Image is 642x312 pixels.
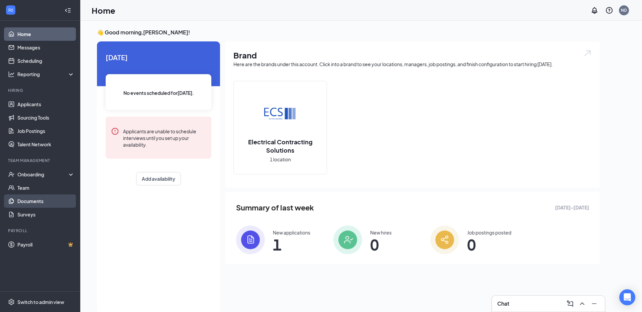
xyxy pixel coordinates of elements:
a: Scheduling [17,54,75,67]
img: Electrical Contracting Solutions [259,92,302,135]
svg: UserCheck [8,171,15,178]
span: No events scheduled for [DATE] . [123,89,194,97]
svg: Analysis [8,71,15,77]
button: ChevronUp [577,298,587,309]
h2: Electrical Contracting Solutions [234,138,327,154]
h3: 👋 Good morning, [PERSON_NAME] ! [97,29,600,36]
a: Sourcing Tools [17,111,75,124]
span: [DATE] [106,52,211,62]
button: Add availability [136,172,181,185]
div: Reporting [17,71,75,77]
span: 0 [370,239,392,251]
svg: Notifications [591,6,599,14]
span: 1 location [270,156,291,163]
a: Talent Network [17,138,75,151]
svg: Error [111,127,119,135]
button: ComposeMessage [565,298,575,309]
div: Open Intercom Messenger [619,289,635,305]
img: icon [236,225,265,254]
a: Team [17,181,75,194]
span: Summary of last week [236,202,314,213]
div: New applications [273,229,310,236]
svg: Minimize [590,300,598,308]
div: Payroll [8,228,73,233]
h1: Home [92,5,115,16]
div: Onboarding [17,171,69,178]
h1: Brand [233,49,592,61]
a: Applicants [17,98,75,111]
a: Documents [17,194,75,208]
a: Home [17,27,75,41]
a: Job Postings [17,124,75,138]
img: icon [333,225,362,254]
button: Minimize [589,298,600,309]
img: icon [430,225,459,254]
span: [DATE] - [DATE] [555,204,589,211]
svg: WorkstreamLogo [7,7,14,13]
a: Messages [17,41,75,54]
span: 1 [273,239,310,251]
svg: Settings [8,299,15,305]
svg: ComposeMessage [566,300,574,308]
div: Team Management [8,158,73,163]
svg: QuestionInfo [605,6,613,14]
a: Surveys [17,208,75,221]
a: PayrollCrown [17,238,75,251]
div: ND [621,7,627,13]
div: Switch to admin view [17,299,64,305]
div: Job postings posted [467,229,511,236]
h3: Chat [497,300,509,307]
div: New hires [370,229,392,236]
span: 0 [467,239,511,251]
svg: Collapse [65,7,71,14]
img: open.6027fd2a22e1237b5b06.svg [583,49,592,57]
div: Hiring [8,88,73,93]
div: Here are the brands under this account. Click into a brand to see your locations, managers, job p... [233,61,592,67]
svg: ChevronUp [578,300,586,308]
div: Applicants are unable to schedule interviews until you set up your availability. [123,127,206,148]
